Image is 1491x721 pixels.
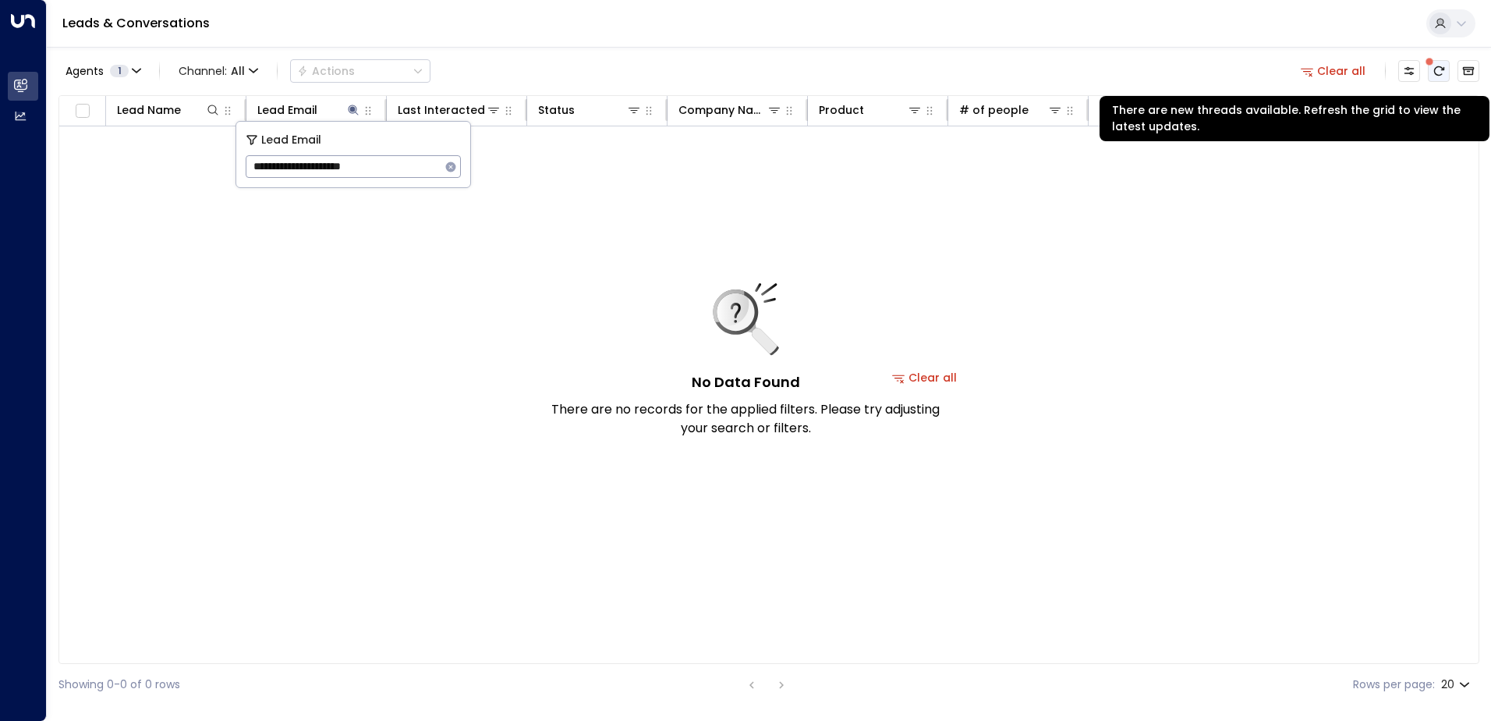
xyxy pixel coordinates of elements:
span: There are new threads available. Refresh the grid to view the latest updates. [1428,60,1450,82]
div: Company Name [678,101,767,119]
h5: No Data Found [692,371,800,392]
a: Leads & Conversations [62,14,210,32]
button: Clear all [1294,60,1372,82]
button: Archived Leads [1457,60,1479,82]
div: Lead Name [117,101,221,119]
span: All [231,65,245,77]
p: There are no records for the applied filters. Please try adjusting your search or filters. [551,400,940,438]
div: Status [538,101,642,119]
button: Agents1 [58,60,147,82]
div: Status [538,101,575,119]
span: Toggle select all [73,101,92,121]
div: Actions [297,64,355,78]
span: Lead Email [261,131,321,149]
div: There are new threads available. Refresh the grid to view the latest updates. [1100,96,1489,141]
div: # of people [959,101,1063,119]
nav: pagination navigation [742,675,792,694]
div: Button group with a nested menu [290,59,430,83]
div: Product [819,101,864,119]
button: Customize [1398,60,1420,82]
div: Last Interacted [398,101,501,119]
button: Channel:All [172,60,264,82]
div: # of people [959,101,1029,119]
div: Lead Email [257,101,317,119]
div: Product [819,101,923,119]
div: Company Name [678,101,782,119]
div: Lead Email [257,101,361,119]
div: Showing 0-0 of 0 rows [58,677,180,693]
button: Actions [290,59,430,83]
div: 20 [1441,673,1473,696]
span: 1 [110,65,129,77]
label: Rows per page: [1353,677,1435,693]
span: Channel: [172,60,264,82]
div: Lead Name [117,101,181,119]
span: Agents [66,66,104,76]
div: Last Interacted [398,101,485,119]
